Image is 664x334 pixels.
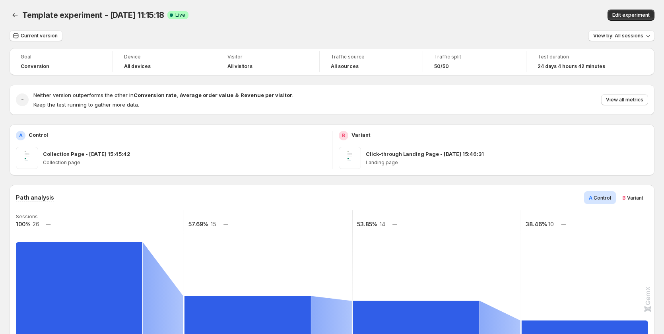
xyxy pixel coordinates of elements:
button: Back [10,10,21,21]
h4: All sources [331,63,359,70]
p: Collection page [43,159,326,166]
span: Variant [627,195,643,201]
h4: All devices [124,63,151,70]
button: View by: All sessions [588,30,654,41]
a: VisitorAll visitors [227,53,308,70]
span: Current version [21,33,58,39]
button: Edit experiment [608,10,654,21]
span: Device [124,54,205,60]
a: Traffic sourceAll sources [331,53,412,70]
text: 38.46% [526,221,547,227]
strong: Revenue per visitor [241,92,292,98]
strong: Conversion rate [134,92,177,98]
span: View by: All sessions [593,33,643,39]
a: Traffic split50/50 [434,53,515,70]
span: Edit experiment [612,12,650,18]
p: Landing page [366,159,648,166]
text: 53.85% [357,221,377,227]
span: A [589,194,592,201]
span: Live [175,12,185,18]
strong: Average order value [180,92,233,98]
button: View all metrics [601,94,648,105]
img: Collection Page - Aug 28, 15:45:42 [16,147,38,169]
text: 15 [211,221,216,227]
span: B [622,194,626,201]
h2: B [342,132,345,139]
text: 14 [380,221,385,227]
h2: A [19,132,23,139]
h3: Path analysis [16,194,54,202]
span: 24 days 4 hours 42 minutes [538,63,605,70]
span: View all metrics [606,97,643,103]
p: Click-through Landing Page - [DATE] 15:46:31 [366,150,484,158]
span: Traffic split [434,54,515,60]
span: Visitor [227,54,308,60]
p: Variant [351,131,371,139]
span: Conversion [21,63,49,70]
text: 26 [33,221,39,227]
span: Test duration [538,54,619,60]
img: Click-through Landing Page - Aug 28, 15:46:31 [339,147,361,169]
button: Current version [10,30,62,41]
span: Neither version outperforms the other in . [33,92,293,98]
h2: - [21,96,24,104]
span: Template experiment - [DATE] 11:15:18 [22,10,164,20]
a: GoalConversion [21,53,101,70]
h4: All visitors [227,63,252,70]
span: 50/50 [434,63,449,70]
strong: , [177,92,178,98]
a: DeviceAll devices [124,53,205,70]
text: Sessions [16,214,38,219]
text: 100% [16,221,31,227]
span: Goal [21,54,101,60]
text: 10 [548,221,554,227]
strong: & [235,92,239,98]
span: Control [594,195,611,201]
span: Traffic source [331,54,412,60]
text: 57.69% [188,221,208,227]
p: Collection Page - [DATE] 15:45:42 [43,150,130,158]
a: Test duration24 days 4 hours 42 minutes [538,53,619,70]
span: Keep the test running to gather more data. [33,101,139,108]
p: Control [29,131,48,139]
